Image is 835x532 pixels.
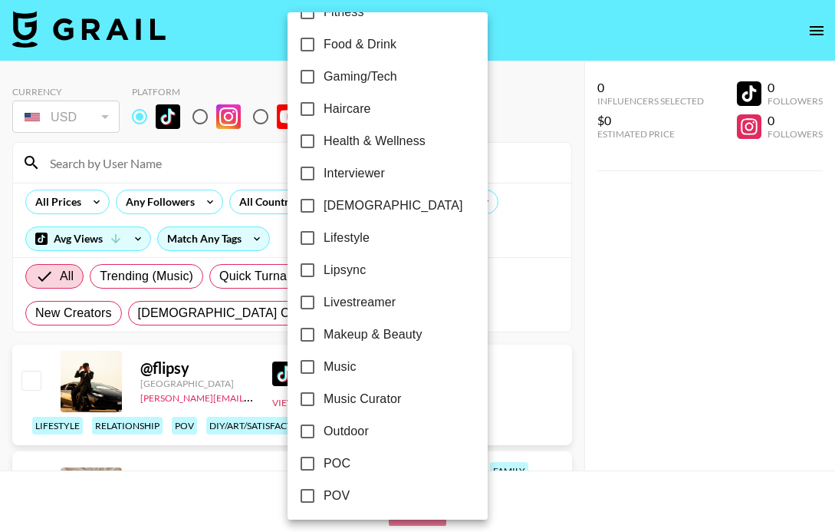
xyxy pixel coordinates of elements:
span: Interviewer [324,164,385,183]
span: Outdoor [324,422,369,441]
span: Makeup & Beauty [324,325,422,344]
span: Music Curator [324,390,402,408]
span: Gaming/Tech [324,68,397,86]
span: POV [324,487,350,505]
span: POC [324,454,350,473]
span: Food & Drink [324,35,396,54]
span: Lifestyle [324,229,370,247]
span: [DEMOGRAPHIC_DATA] [324,197,463,215]
span: Haircare [324,100,371,118]
span: Health & Wellness [324,132,426,150]
iframe: Drift Widget Chat Controller [758,455,817,514]
span: Music [324,358,357,376]
span: Lipsync [324,261,366,279]
span: Livestreamer [324,293,396,312]
span: Fitness [324,3,364,21]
